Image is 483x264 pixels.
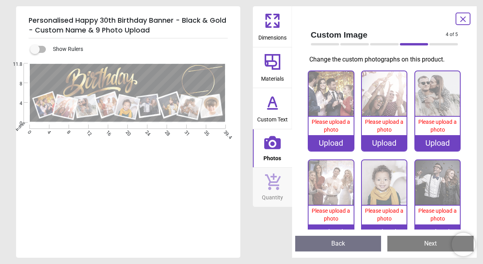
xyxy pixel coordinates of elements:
span: 4 [45,129,51,134]
span: Please upload a photo [312,208,350,222]
div: Upload [362,224,407,240]
span: Materials [261,71,284,83]
span: Please upload a photo [418,119,457,133]
div: Upload [309,135,353,151]
span: 24 [143,129,149,134]
span: Quantity [262,190,283,202]
button: Quantity [253,168,292,207]
p: Change the custom photographs on this product. [309,55,465,64]
div: Show Rulers [35,45,240,54]
span: Dimensions [258,30,287,42]
button: Next [387,236,474,251]
span: 16 [104,129,109,134]
span: Please upload a photo [365,119,403,133]
span: 8 [65,129,70,134]
span: 11.8 [7,61,22,68]
span: Photos [263,151,281,163]
button: Back [295,236,381,251]
span: 12 [85,129,90,134]
span: Please upload a photo [418,208,457,222]
div: Upload [309,224,353,240]
span: Custom Image [311,29,446,40]
span: 4 of 5 [446,31,458,38]
button: Dimensions [253,6,292,47]
span: 4 [7,100,22,107]
div: Upload [362,135,407,151]
span: Custom Text [257,112,288,124]
iframe: Brevo live chat [452,233,475,256]
div: Upload [415,224,460,240]
span: 28 [163,129,168,134]
button: Photos [253,129,292,168]
button: Materials [253,47,292,88]
span: 0 [26,129,31,134]
span: 8 [7,81,22,87]
span: Please upload a photo [312,119,350,133]
span: 39.4 [222,129,227,134]
div: Upload [415,135,460,151]
button: Custom Text [253,88,292,129]
span: 0 [7,120,22,127]
span: 20 [124,129,129,134]
span: 35 [202,129,207,134]
h5: Personalised Happy 30th Birthday Banner - Black & Gold - Custom Name & 9 Photo Upload [29,13,228,38]
span: Please upload a photo [365,208,403,222]
span: 31 [183,129,188,134]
